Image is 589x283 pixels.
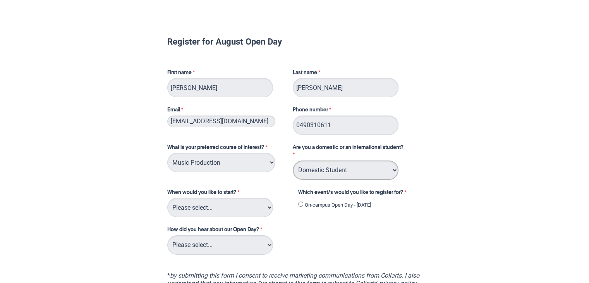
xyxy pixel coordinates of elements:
[293,160,398,180] select: Are you a domestic or an international student?
[167,235,273,255] select: How did you hear about our Open Day?
[167,153,275,172] select: What is your preferred course of interest?
[293,106,333,116] label: Phone number
[298,189,416,198] label: Which event/s would you like to register for?
[167,116,275,127] input: Email
[293,78,398,97] input: Last name
[167,198,273,217] select: When would you like to start?
[167,144,285,153] label: What is your preferred course of interest?
[167,38,422,45] h1: Register for August Open Day
[305,201,371,209] label: On-campus Open Day - [DATE]
[293,145,404,150] span: Are you a domestic or an international student?
[293,116,398,135] input: Phone number
[167,69,285,78] label: First name
[167,106,285,116] label: Email
[167,78,273,97] input: First name
[167,189,290,198] label: When would you like to start?
[167,226,264,235] label: How did you hear about our Open Day?
[293,69,322,78] label: Last name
